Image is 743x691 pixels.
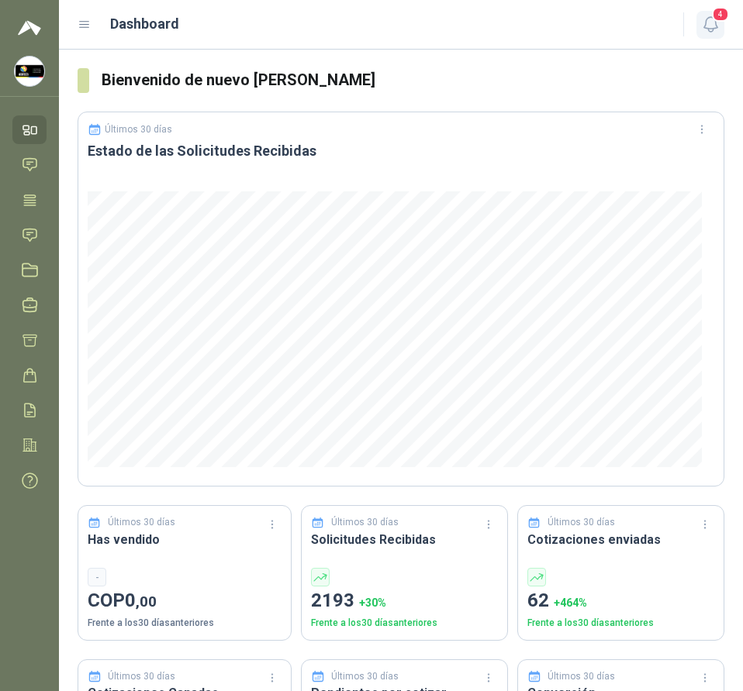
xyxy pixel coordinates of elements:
img: Company Logo [15,57,44,86]
p: Últimos 30 días [105,124,172,135]
p: COP [88,586,282,616]
h3: Bienvenido de nuevo [PERSON_NAME] [102,68,724,92]
span: 4 [712,7,729,22]
p: Últimos 30 días [108,515,175,530]
p: Últimos 30 días [108,669,175,684]
span: ,00 [136,593,157,610]
h1: Dashboard [110,13,179,35]
p: Frente a los 30 días anteriores [88,616,282,631]
span: + 30 % [359,596,386,609]
h3: Solicitudes Recibidas [311,530,498,549]
p: Frente a los 30 días anteriores [311,616,498,631]
p: 2193 [311,586,498,616]
h3: Cotizaciones enviadas [527,530,714,549]
p: Frente a los 30 días anteriores [527,616,714,631]
h3: Estado de las Solicitudes Recibidas [88,142,714,160]
p: Últimos 30 días [548,515,615,530]
button: 4 [696,11,724,39]
div: - [88,568,106,586]
p: 62 [527,586,714,616]
span: + 464 % [554,596,587,609]
span: 0 [125,590,157,611]
img: Logo peakr [18,19,41,37]
p: Últimos 30 días [331,515,399,530]
p: Últimos 30 días [331,669,399,684]
h3: Has vendido [88,530,282,549]
p: Últimos 30 días [548,669,615,684]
